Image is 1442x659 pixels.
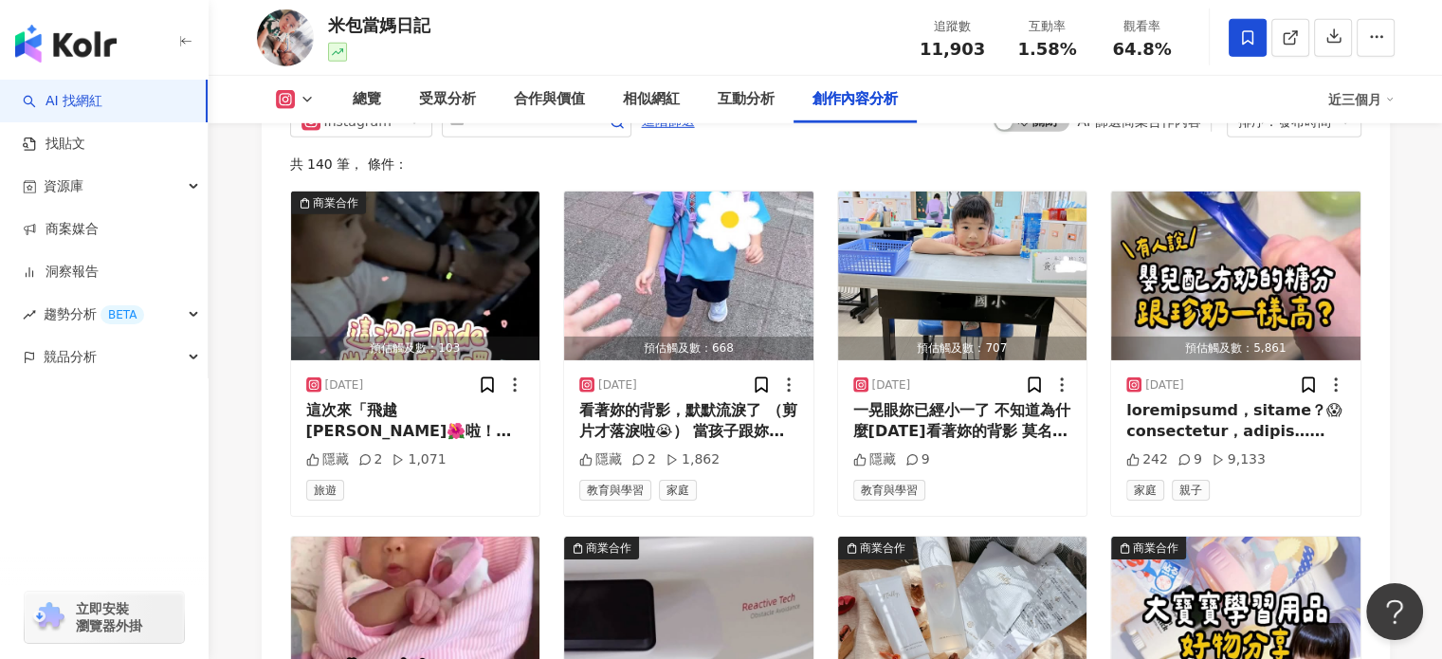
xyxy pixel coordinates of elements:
div: 商業合作 [860,539,905,558]
div: 9,133 [1212,450,1266,469]
div: 預估觸及數：5,861 [1111,337,1360,360]
img: post-image [291,192,540,360]
iframe: Help Scout Beacon - Open [1366,583,1423,640]
div: 合作與價值 [514,88,585,111]
button: 預估觸及數：668 [564,192,813,360]
a: searchAI 找網紅 [23,92,102,111]
div: 受眾分析 [419,88,476,111]
div: 242 [1126,450,1168,469]
span: 競品分析 [44,336,97,378]
span: 教育與學習 [579,480,651,501]
div: 總覽 [353,88,381,111]
div: 預估觸及數：707 [838,337,1087,360]
button: 預估觸及數：707 [838,192,1087,360]
img: KOL Avatar [257,9,314,66]
div: 2 [358,450,383,469]
button: 預估觸及數：5,861 [1111,192,1360,360]
div: 9 [905,450,930,469]
div: 互動率 [1012,17,1084,36]
div: 相似網紅 [623,88,680,111]
span: 資源庫 [44,165,83,208]
span: 家庭 [1126,480,1164,501]
div: [DATE] [872,377,911,394]
span: 旅遊 [306,480,344,501]
div: 觀看率 [1106,17,1178,36]
button: 商業合作預估觸及數：103 [291,192,540,360]
a: 商案媒合 [23,220,99,239]
span: 家庭 [659,480,697,501]
span: 立即安裝 瀏覽器外掛 [76,600,142,634]
div: 1,071 [392,450,446,469]
a: 找貼文 [23,135,85,154]
div: 隱藏 [853,450,896,469]
div: 米包當媽日記 [328,13,430,37]
div: [DATE] [325,377,364,394]
div: 隱藏 [579,450,622,469]
div: 商業合作 [1133,539,1178,558]
span: 親子 [1172,480,1210,501]
div: 1,862 [666,450,720,469]
div: 互動分析 [718,88,775,111]
div: [DATE] [598,377,637,394]
div: [DATE] [1145,377,1184,394]
div: loremipsumd，sitame？😱 consectetur，adipis… el，seddoeiusmodtempori！🙄 utlabore，etdolore（magn） aliquae... [1126,400,1345,443]
button: 進階篩選 [641,105,696,136]
span: rise [23,308,36,321]
a: 洞察報告 [23,263,99,282]
div: 預估觸及數：103 [291,337,540,360]
div: BETA [100,305,144,324]
span: 11,903 [920,39,985,59]
div: 共 140 筆 ， 條件： [290,156,1361,172]
img: post-image [1111,192,1360,360]
div: 商業合作 [313,193,358,212]
div: 一晃眼妳已經小一了 不知道為什麼[DATE]看著妳的背影 莫名的感傷 從妳開始睡自己的房間 就開始內心有點寂寞😔 孩子成長只有一次回不去 一定要好好珍惜跟把握孩子的每個重要時刻 不能缺席🥹🥹🥹 ... [853,400,1072,443]
img: post-image [564,192,813,360]
div: 追蹤數 [917,17,989,36]
span: 1.58% [1017,40,1076,59]
img: chrome extension [30,602,67,632]
div: 創作內容分析 [812,88,898,111]
div: 9 [1177,450,1202,469]
div: 這次來「飛越[PERSON_NAME]🌺啦！」 飛越系列默默已經收集了「五大洲囉」 非洲、台灣、美國、華夏、[PERSON_NAME] 還沒體驗過 #iride 飛行劇院一定要試試看 台北跟[G... [306,400,525,443]
img: post-image [838,192,1087,360]
div: 預估觸及數：668 [564,337,813,360]
div: 商業合作 [586,539,631,558]
span: 64.8% [1112,40,1171,59]
img: logo [15,25,117,63]
div: 近三個月 [1328,84,1395,115]
span: 趨勢分析 [44,293,144,336]
span: 教育與學習 [853,480,925,501]
div: 看著妳的背影，默默流淚了 （剪片才落淚啦😭） 當孩子跟妳說媽媽我可以自己來 覺得內心鬆一口氣，自由了？ 但其實內心很感慨，是不是哪一天就完全不需要我了呢？ 太催淚了吧～大家都這樣嗎？😭😭🥹 #寶... [579,400,798,443]
a: chrome extension立即安裝 瀏覽器外掛 [25,592,184,643]
div: 隱藏 [306,450,349,469]
div: 2 [631,450,656,469]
